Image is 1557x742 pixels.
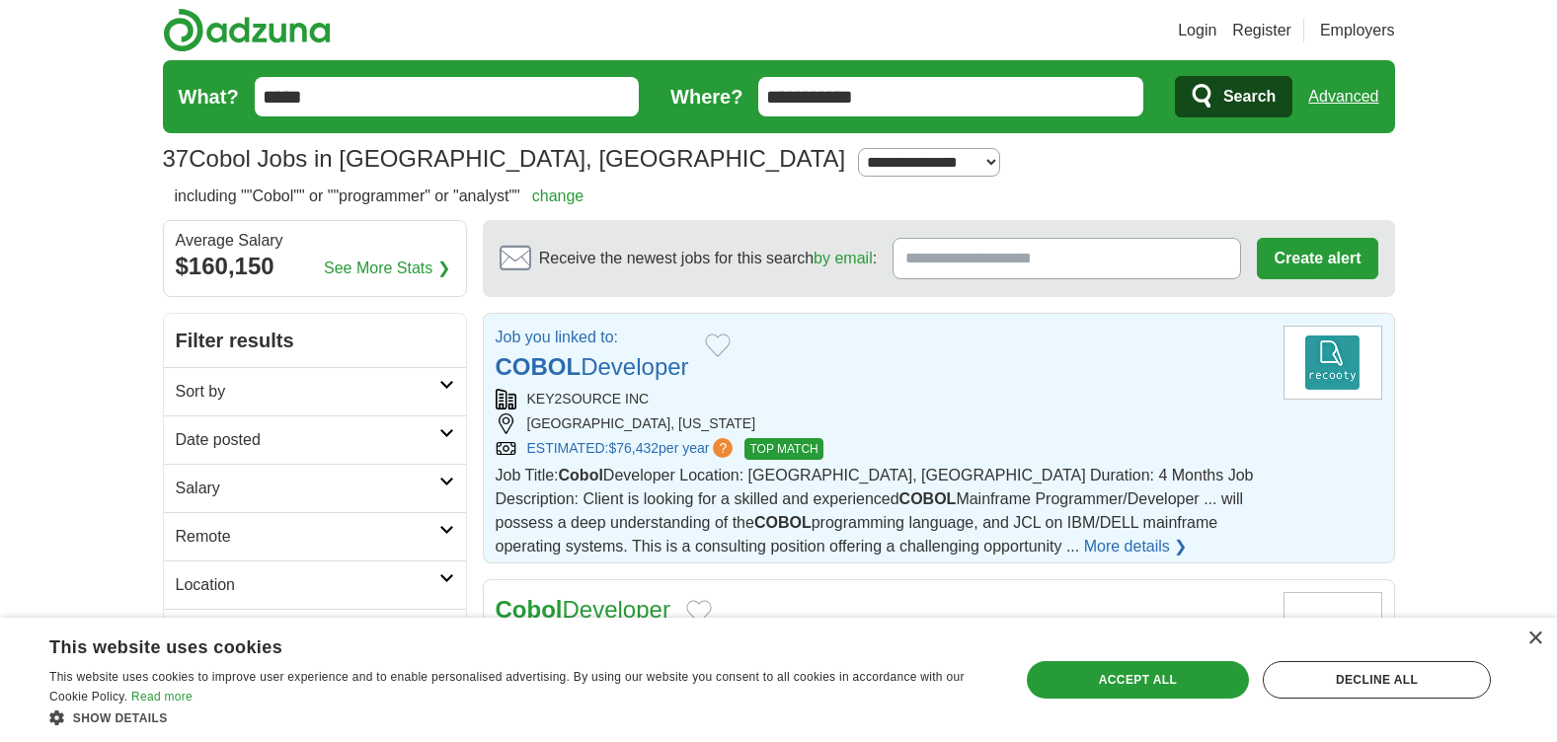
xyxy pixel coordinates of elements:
a: Sort by [164,367,466,415]
a: Login [1178,19,1216,42]
span: ? [713,438,733,458]
a: Employers [1320,19,1395,42]
span: This website uses cookies to improve user experience and to enable personalised advertising. By u... [49,670,965,704]
img: Company logo [1284,592,1382,666]
div: Close [1527,631,1542,646]
strong: Cobol [496,596,563,623]
a: ESTIMATED:$76,432per year? [527,438,738,460]
a: by email [814,250,873,266]
a: Category [164,609,466,657]
a: Register [1232,19,1291,42]
span: $76,432 [608,440,659,456]
a: Read more, opens a new window [131,690,193,704]
div: Decline all [1263,661,1491,699]
h2: including ""Cobol"" or ""programmer" or "analyst"" [175,185,584,208]
button: Create alert [1257,238,1377,279]
strong: Cobol [559,467,603,483]
img: Company logo [1284,326,1382,400]
strong: COBOL [899,490,957,507]
a: See More Stats ❯ [324,257,450,280]
a: Remote [164,512,466,560]
a: Advanced [1308,77,1378,116]
h2: Remote [176,525,439,549]
strong: COBOL [754,514,812,531]
div: $160,150 [176,249,454,284]
div: KEY2SOURCE INC [496,389,1268,409]
div: Show details [49,707,991,727]
a: Date posted [164,415,466,464]
a: More details ❯ [1084,535,1188,558]
div: Accept all [1027,661,1249,699]
button: Add to favorite jobs [686,600,712,624]
a: Salary [164,464,466,512]
h2: Sort by [176,380,439,404]
strong: COBOL [496,353,582,380]
a: COBOLDeveloper [496,353,689,380]
button: Add to favorite jobs [705,334,731,357]
button: Search [1175,76,1292,117]
h2: Filter results [164,314,466,367]
a: change [532,187,584,204]
label: Where? [670,82,742,111]
p: Job you linked to: [496,326,689,349]
h2: Location [176,573,439,597]
div: Average Salary [176,233,454,249]
label: What? [179,82,239,111]
a: Location [164,560,466,609]
span: 37 [163,141,190,177]
span: Receive the newest jobs for this search : [539,247,877,270]
h1: Cobol Jobs in [GEOGRAPHIC_DATA], [GEOGRAPHIC_DATA] [163,145,846,172]
h2: Date posted [176,428,439,452]
img: Adzuna logo [163,8,331,52]
a: CobolDeveloper [496,596,670,623]
div: This website uses cookies [49,630,942,659]
span: TOP MATCH [744,438,822,460]
div: [GEOGRAPHIC_DATA], [US_STATE] [496,413,1268,434]
span: Job Title: Developer Location: [GEOGRAPHIC_DATA], [GEOGRAPHIC_DATA] Duration: 4 Months Job Descri... [496,467,1254,555]
span: Search [1223,77,1276,116]
h2: Salary [176,477,439,500]
span: Show details [73,711,168,725]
